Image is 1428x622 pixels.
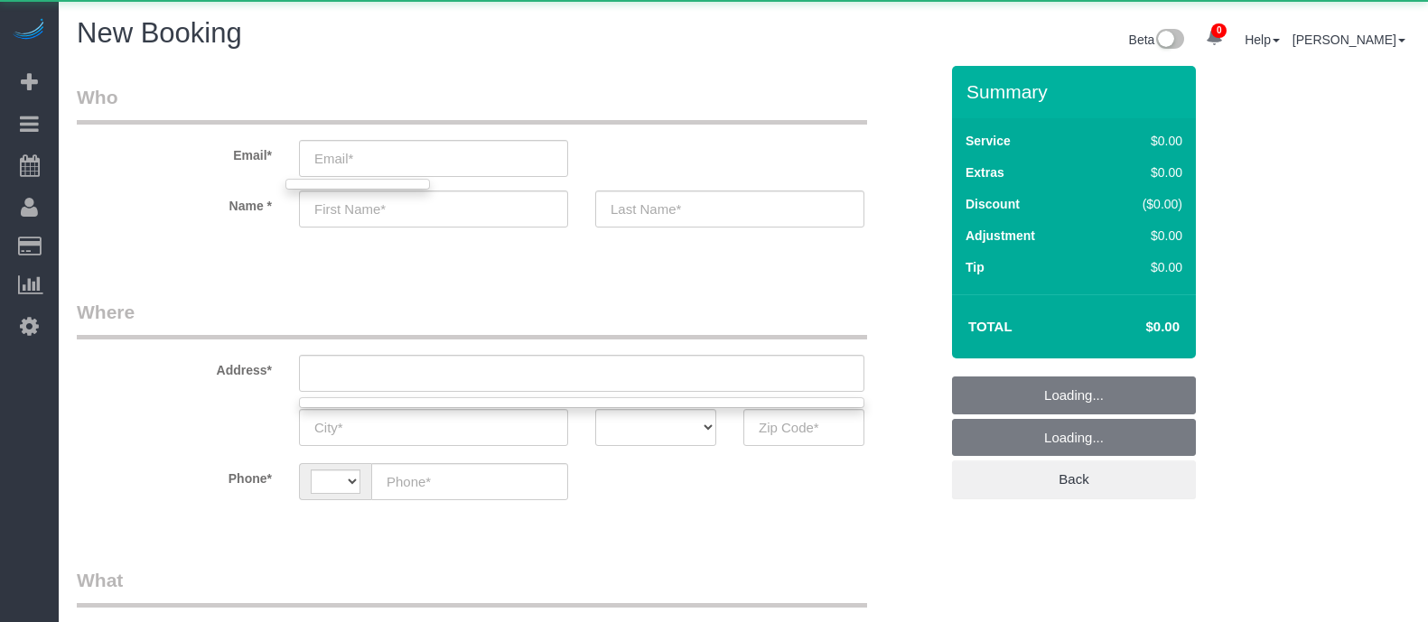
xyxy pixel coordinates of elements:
img: New interface [1154,29,1184,52]
input: Zip Code* [743,409,864,446]
strong: Total [968,319,1013,334]
div: ($0.00) [1105,195,1182,213]
label: Phone* [63,463,285,487]
a: [PERSON_NAME] [1293,32,1405,47]
input: Phone* [371,463,568,500]
legend: What [77,567,867,608]
div: $0.00 [1105,258,1182,276]
label: Extras [966,163,1004,181]
label: Adjustment [966,227,1035,245]
input: City* [299,409,568,446]
legend: Who [77,84,867,125]
div: $0.00 [1105,227,1182,245]
a: 0 [1197,18,1232,58]
input: Last Name* [595,190,864,227]
img: Automaid Logo [11,18,47,43]
label: Discount [966,195,1020,213]
a: Help [1245,32,1280,47]
label: Email* [63,140,285,164]
a: Beta [1129,32,1185,47]
div: $0.00 [1105,163,1182,181]
h4: $0.00 [1092,320,1180,335]
label: Name * [63,190,285,215]
legend: Where [77,299,867,339]
label: Service [966,132,1011,150]
span: New Booking [77,17,242,49]
h3: Summary [966,81,1187,102]
label: Address* [63,355,285,379]
label: Tip [966,258,985,276]
input: First Name* [299,190,568,227]
div: $0.00 [1105,132,1182,150]
span: 0 [1211,23,1227,38]
input: Email* [299,140,568,177]
a: Back [952,460,1196,498]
